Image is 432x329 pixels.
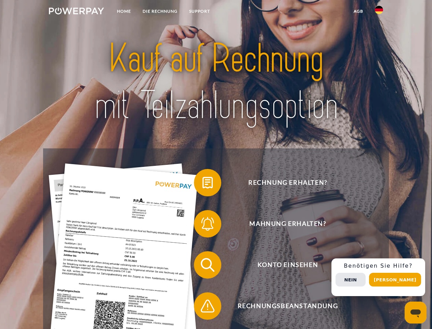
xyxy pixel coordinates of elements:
a: Home [111,5,137,17]
button: Nein [336,273,366,287]
img: de [375,6,383,14]
button: [PERSON_NAME] [369,273,421,287]
button: Mahnung erhalten? [194,210,372,237]
button: Rechnungsbeanstandung [194,292,372,320]
span: Mahnung erhalten? [204,210,371,237]
img: qb_bell.svg [199,215,216,232]
img: qb_search.svg [199,256,216,273]
img: qb_warning.svg [199,297,216,315]
iframe: Button to launch messaging window [405,302,427,324]
a: SUPPORT [183,5,216,17]
img: qb_bill.svg [199,174,216,191]
a: DIE RECHNUNG [137,5,183,17]
span: Konto einsehen [204,251,371,279]
span: Rechnungsbeanstandung [204,292,371,320]
button: Konto einsehen [194,251,372,279]
div: Schnellhilfe [331,258,425,296]
span: Rechnung erhalten? [204,169,371,196]
a: agb [348,5,369,17]
button: Rechnung erhalten? [194,169,372,196]
h3: Benötigen Sie Hilfe? [336,263,421,269]
img: title-powerpay_de.svg [65,33,367,131]
img: logo-powerpay-white.svg [49,8,104,14]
